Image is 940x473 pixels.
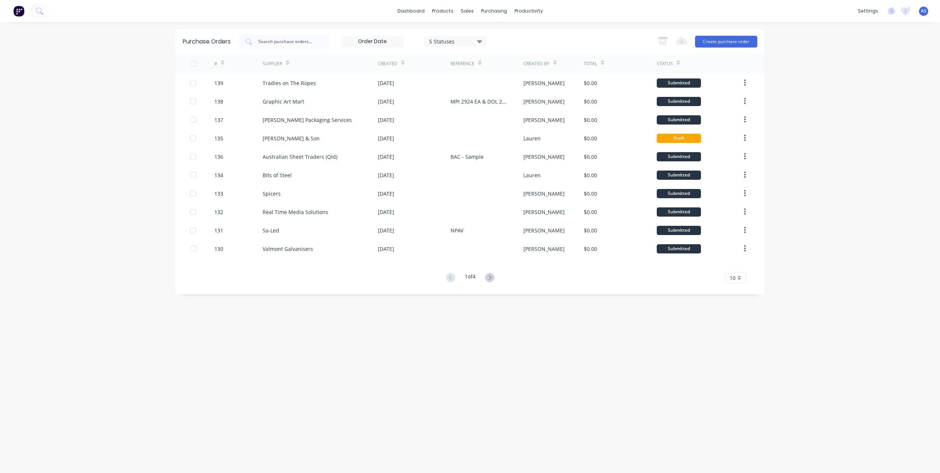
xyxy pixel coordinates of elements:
[657,97,701,106] div: Submitted
[263,98,304,105] div: Graphic Art Mart
[183,37,231,46] div: Purchase Orders
[394,6,428,17] a: dashboard
[657,244,701,253] div: Submitted
[657,207,701,217] div: Submitted
[584,190,597,197] div: $0.00
[695,36,757,48] button: Create purchase order
[584,171,597,179] div: $0.00
[523,79,565,87] div: [PERSON_NAME]
[730,274,736,282] span: 10
[214,208,223,216] div: 132
[450,227,463,234] div: NPAV
[214,227,223,234] div: 131
[378,98,394,105] div: [DATE]
[523,190,565,197] div: [PERSON_NAME]
[584,227,597,234] div: $0.00
[523,208,565,216] div: [PERSON_NAME]
[214,245,223,253] div: 130
[584,153,597,161] div: $0.00
[263,171,292,179] div: Bits of Steel
[263,79,316,87] div: Tradies on The Ropes
[511,6,547,17] div: productivity
[214,79,223,87] div: 139
[214,190,223,197] div: 133
[465,273,476,283] div: 1 of 4
[523,245,565,253] div: [PERSON_NAME]
[657,134,701,143] div: Draft
[263,208,328,216] div: Real Time Media Solutions
[378,60,397,67] div: Created
[657,115,701,125] div: Submitted
[214,134,223,142] div: 135
[378,208,394,216] div: [DATE]
[378,153,394,161] div: [DATE]
[429,37,482,45] div: 5 Statuses
[854,6,882,17] div: settings
[263,227,279,234] div: Sa-Led
[214,98,223,105] div: 138
[657,152,701,161] div: Submitted
[523,227,565,234] div: [PERSON_NAME]
[450,98,508,105] div: MPI 2924 EA & DOL 2200
[13,6,24,17] img: Factory
[523,116,565,124] div: [PERSON_NAME]
[584,98,597,105] div: $0.00
[450,60,474,67] div: Reference
[523,60,550,67] div: Created By
[257,38,319,45] input: Search purchase orders...
[584,134,597,142] div: $0.00
[214,116,223,124] div: 137
[584,60,597,67] div: Total
[584,79,597,87] div: $0.00
[584,208,597,216] div: $0.00
[378,116,394,124] div: [DATE]
[523,134,541,142] div: Lauren
[263,60,282,67] div: Supplier
[378,190,394,197] div: [DATE]
[214,60,217,67] div: #
[263,190,281,197] div: Spicers
[378,79,394,87] div: [DATE]
[263,153,337,161] div: Australian Sheet Traders (Qld)
[263,134,320,142] div: [PERSON_NAME] & Son
[428,6,457,17] div: products
[214,171,223,179] div: 134
[378,134,394,142] div: [DATE]
[657,78,701,88] div: Submitted
[378,171,394,179] div: [DATE]
[657,189,701,198] div: Submitted
[657,171,701,180] div: Submitted
[657,226,701,235] div: Submitted
[584,245,597,253] div: $0.00
[584,116,597,124] div: $0.00
[477,6,511,17] div: purchasing
[523,171,541,179] div: Lauren
[457,6,477,17] div: sales
[341,36,403,47] input: Order Date
[450,153,484,161] div: BAC - Sample
[378,227,394,234] div: [DATE]
[263,116,352,124] div: [PERSON_NAME] Packaging Services
[523,153,565,161] div: [PERSON_NAME]
[523,98,565,105] div: [PERSON_NAME]
[657,60,673,67] div: Status
[921,8,926,14] span: AS
[263,245,313,253] div: Valmont Galvanisers
[378,245,394,253] div: [DATE]
[214,153,223,161] div: 136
